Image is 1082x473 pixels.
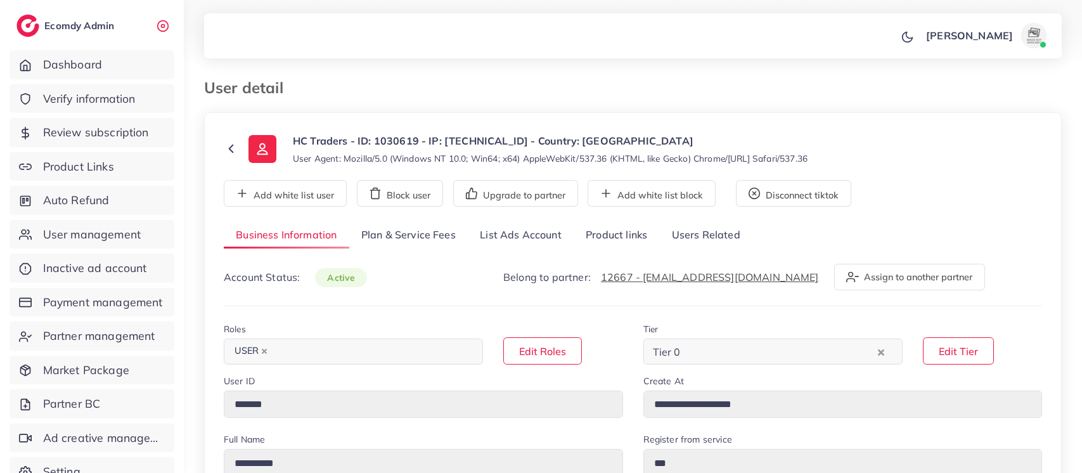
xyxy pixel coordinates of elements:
a: Dashboard [10,50,174,79]
span: Market Package [43,362,129,379]
span: User management [43,226,141,243]
div: Search for option [224,339,483,365]
a: Users Related [659,222,752,249]
input: Search for option [274,342,467,361]
a: [PERSON_NAME]avatar [919,23,1052,48]
span: Partner BC [43,396,101,412]
button: Upgrade to partner [453,180,578,207]
a: 12667 - [EMAIL_ADDRESS][DOMAIN_NAME] [601,271,819,283]
a: Product Links [10,152,174,181]
p: Account Status: [224,269,367,285]
a: logoEcomdy Admin [16,15,117,37]
span: Payment management [43,294,163,311]
a: Verify information [10,84,174,113]
a: Ad creative management [10,424,174,453]
span: Auto Refund [43,192,110,209]
h2: Ecomdy Admin [44,20,117,32]
a: Review subscription [10,118,174,147]
button: Edit Roles [503,337,582,365]
button: Edit Tier [923,337,994,365]
label: Create At [643,375,684,387]
a: Partner management [10,321,174,351]
span: Review subscription [43,124,149,141]
label: Full Name [224,433,265,446]
button: Disconnect tiktok [736,180,851,207]
a: User management [10,220,174,249]
input: Search for option [684,342,874,361]
span: Tier 0 [650,342,683,361]
span: Partner management [43,328,155,344]
a: Inactive ad account [10,254,174,283]
button: Deselect USER [261,348,267,354]
a: Market Package [10,356,174,385]
span: Verify information [43,91,136,107]
span: active [315,268,367,287]
p: HC Traders - ID: 1030619 - IP: [TECHNICAL_ID] - Country: [GEOGRAPHIC_DATA] [293,133,808,148]
a: Product links [574,222,659,249]
a: List Ads Account [468,222,574,249]
img: ic-user-info.36bf1079.svg [248,135,276,163]
label: User ID [224,375,255,387]
p: [PERSON_NAME] [926,28,1013,43]
a: Auto Refund [10,186,174,215]
label: Roles [224,323,246,335]
button: Assign to another partner [834,264,985,290]
span: USER [229,342,273,360]
span: Ad creative management [43,430,165,446]
a: Payment management [10,288,174,317]
h3: User detail [204,79,293,97]
a: Plan & Service Fees [349,222,468,249]
button: Clear Selected [878,344,884,359]
span: Dashboard [43,56,102,73]
a: Partner BC [10,389,174,418]
label: Tier [643,323,659,335]
button: Add white list user [224,180,347,207]
small: User Agent: Mozilla/5.0 (Windows NT 10.0; Win64; x64) AppleWebKit/537.36 (KHTML, like Gecko) Chro... [293,152,808,165]
span: Product Links [43,159,114,175]
img: logo [16,15,39,37]
label: Register from service [643,433,732,446]
img: avatar [1021,23,1047,48]
span: Inactive ad account [43,260,147,276]
a: Business Information [224,222,349,249]
div: Search for option [643,339,903,365]
button: Block user [357,180,443,207]
p: Belong to partner: [503,269,819,285]
button: Add white list block [588,180,716,207]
